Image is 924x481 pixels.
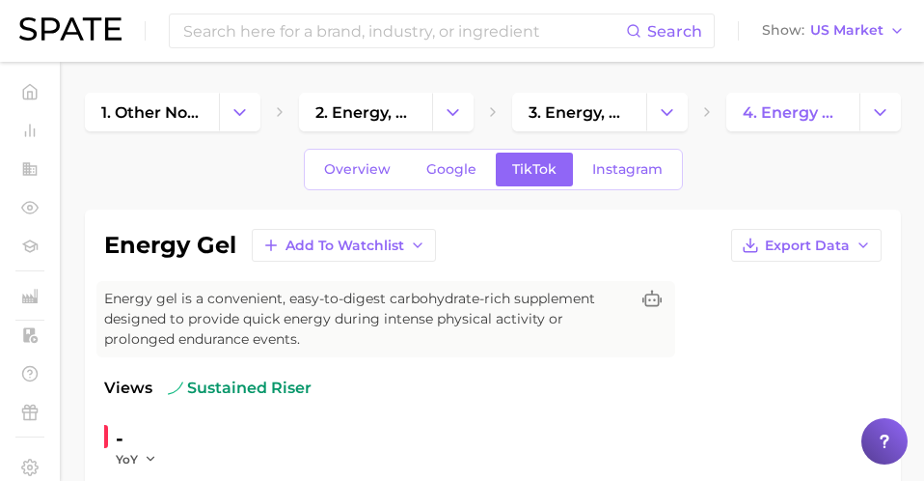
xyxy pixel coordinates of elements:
[116,423,170,454] div: -
[104,377,152,400] span: Views
[85,93,219,131] a: 1. other non-alcoholic beverages
[726,93,860,131] a: 4. energy gel
[512,161,557,178] span: TikTok
[315,103,417,122] span: 2. energy, sports & functional drinks
[101,103,203,122] span: 1. other non-alcoholic beverages
[285,238,404,254] span: Add to Watchlist
[168,381,183,396] img: sustained riser
[426,161,476,178] span: Google
[646,93,688,131] button: Change Category
[252,229,436,262] button: Add to Watchlist
[432,93,474,131] button: Change Category
[762,25,804,36] span: Show
[512,93,646,131] a: 3. energy, sports & functional drinks
[19,17,122,41] img: SPATE
[592,161,663,178] span: Instagram
[765,238,850,254] span: Export Data
[308,153,407,186] a: Overview
[168,377,312,400] span: sustained riser
[859,93,901,131] button: Change Category
[116,451,138,467] span: YoY
[757,18,910,43] button: ShowUS Market
[410,153,493,186] a: Google
[324,161,391,178] span: Overview
[219,93,260,131] button: Change Category
[810,25,883,36] span: US Market
[496,153,573,186] a: TikTok
[576,153,679,186] a: Instagram
[104,234,236,257] h1: energy gel
[647,22,702,41] span: Search
[181,14,626,47] input: Search here for a brand, industry, or ingredient
[529,103,630,122] span: 3. energy, sports & functional drinks
[299,93,433,131] a: 2. energy, sports & functional drinks
[104,289,629,350] span: Energy gel is a convenient, easy-to-digest carbohydrate-rich supplement designed to provide quick...
[743,103,844,122] span: 4. energy gel
[731,229,882,262] button: Export Data
[116,451,157,467] button: YoY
